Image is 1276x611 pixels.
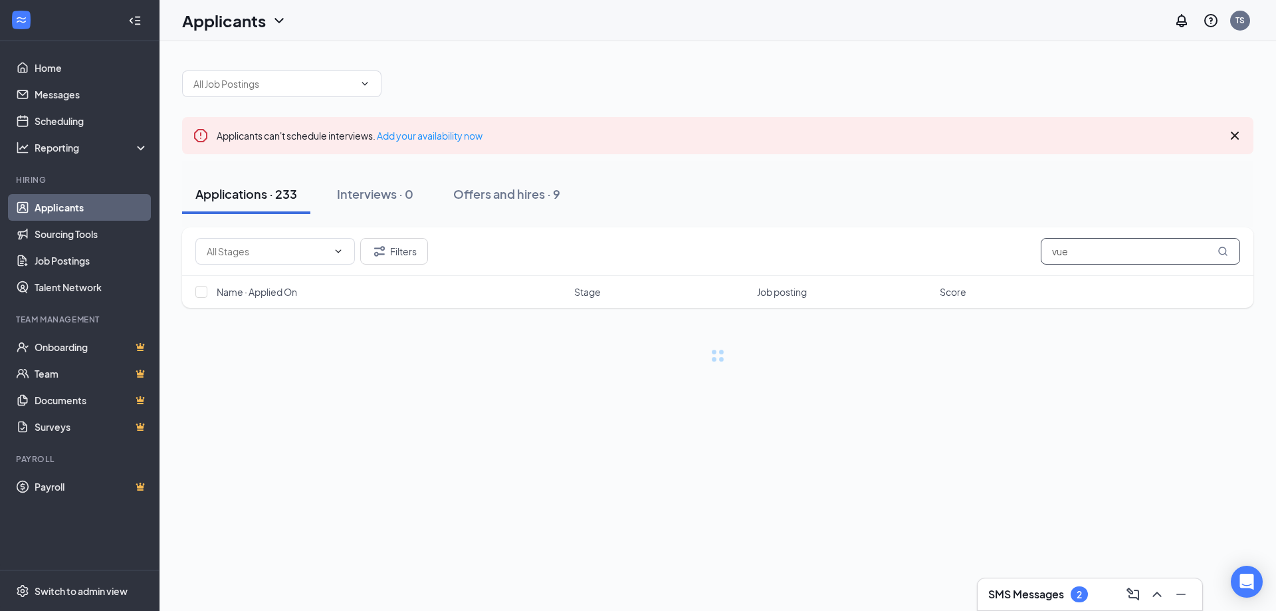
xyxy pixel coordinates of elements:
[35,414,148,440] a: SurveysCrown
[1041,238,1240,265] input: Search in applications
[333,246,344,257] svg: ChevronDown
[940,285,966,299] span: Score
[16,314,146,325] div: Team Management
[35,221,148,247] a: Sourcing Tools
[195,185,297,202] div: Applications · 233
[193,76,354,91] input: All Job Postings
[35,584,128,598] div: Switch to admin view
[217,285,297,299] span: Name · Applied On
[988,587,1064,602] h3: SMS Messages
[372,243,387,259] svg: Filter
[35,141,149,154] div: Reporting
[1203,13,1219,29] svg: QuestionInfo
[182,9,266,32] h1: Applicants
[35,274,148,301] a: Talent Network
[574,285,601,299] span: Stage
[757,285,807,299] span: Job posting
[1173,586,1189,602] svg: Minimize
[35,247,148,274] a: Job Postings
[35,334,148,360] a: OnboardingCrown
[1235,15,1245,26] div: TS
[35,473,148,500] a: PayrollCrown
[193,128,209,144] svg: Error
[1149,586,1165,602] svg: ChevronUp
[271,13,287,29] svg: ChevronDown
[128,14,142,27] svg: Collapse
[1125,586,1141,602] svg: ComposeMessage
[35,55,148,81] a: Home
[377,130,482,142] a: Add your availability now
[1146,584,1168,605] button: ChevronUp
[1231,566,1263,598] div: Open Intercom Messenger
[35,360,148,387] a: TeamCrown
[15,13,28,27] svg: WorkstreamLogo
[207,244,328,259] input: All Stages
[1170,584,1192,605] button: Minimize
[35,387,148,414] a: DocumentsCrown
[35,81,148,108] a: Messages
[1218,246,1228,257] svg: MagnifyingGlass
[1077,589,1082,600] div: 2
[16,584,29,598] svg: Settings
[16,174,146,185] div: Hiring
[1122,584,1144,605] button: ComposeMessage
[35,108,148,134] a: Scheduling
[337,185,413,202] div: Interviews · 0
[1174,13,1190,29] svg: Notifications
[360,238,428,265] button: Filter Filters
[360,78,370,89] svg: ChevronDown
[1227,128,1243,144] svg: Cross
[453,185,560,202] div: Offers and hires · 9
[16,141,29,154] svg: Analysis
[217,130,482,142] span: Applicants can't schedule interviews.
[16,453,146,465] div: Payroll
[35,194,148,221] a: Applicants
